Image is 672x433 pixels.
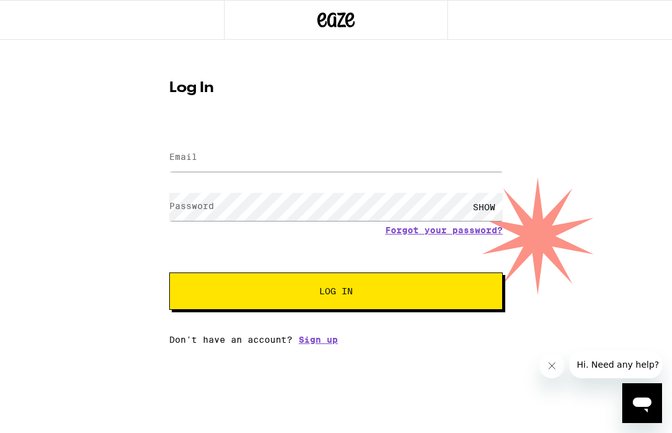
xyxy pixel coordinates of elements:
[622,383,662,423] iframe: Button to launch messaging window
[169,144,503,172] input: Email
[569,351,662,378] iframe: Message from company
[169,335,503,345] div: Don't have an account?
[319,287,353,296] span: Log In
[169,81,503,96] h1: Log In
[169,201,214,211] label: Password
[169,152,197,162] label: Email
[169,272,503,310] button: Log In
[539,353,564,378] iframe: Close message
[385,225,503,235] a: Forgot your password?
[299,335,338,345] a: Sign up
[465,193,503,221] div: SHOW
